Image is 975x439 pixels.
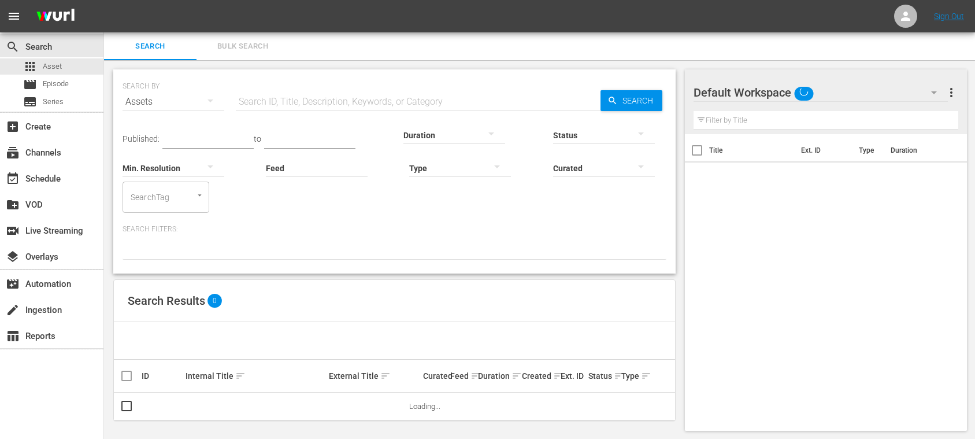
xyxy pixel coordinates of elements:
div: External Title [329,369,419,383]
span: to [254,134,261,143]
button: more_vert [944,79,958,106]
span: Reports [6,329,20,343]
span: VOD [6,198,20,212]
div: Ext. ID [561,371,585,381]
span: menu [7,9,21,23]
th: Duration [884,134,953,167]
span: sort [380,371,391,381]
div: ID [142,371,182,381]
div: Assets [123,86,224,118]
span: Create [6,120,20,134]
div: Default Workspace [694,76,948,109]
span: Episode [43,78,69,90]
span: sort [511,371,522,381]
span: Bulk Search [203,40,282,53]
span: Ingestion [6,303,20,317]
span: Series [43,96,64,108]
div: Feed [450,369,474,383]
span: Episode [23,78,37,91]
th: Title [709,134,795,167]
span: Published: [123,134,160,143]
button: Open [194,190,205,201]
span: Search [618,90,662,111]
a: Sign Out [934,12,964,21]
button: Search [600,90,662,111]
div: Status [588,369,618,383]
span: Search Results [128,294,205,308]
div: Created [522,369,557,383]
img: ans4CAIJ8jUAAAAAAAAAAAAAAAAAAAAAAAAgQb4GAAAAAAAAAAAAAAAAAAAAAAAAJMjXAAAAAAAAAAAAAAAAAAAAAAAAgAT5G... [28,3,83,30]
span: sort [614,371,624,381]
span: Channels [6,146,20,160]
div: Type [621,369,640,383]
span: more_vert [944,86,958,99]
span: Overlays [6,250,20,264]
span: sort [470,371,481,381]
span: Live Streaming [6,224,20,238]
th: Type [852,134,884,167]
span: 0 [207,294,222,308]
span: Schedule [6,172,20,186]
span: Asset [23,60,37,73]
span: Loading... [409,402,440,411]
th: Ext. ID [794,134,852,167]
span: Series [23,95,37,109]
span: sort [553,371,564,381]
span: sort [641,371,651,381]
span: Search [6,40,20,54]
span: sort [235,371,246,381]
span: Search [111,40,190,53]
div: Curated [423,371,447,381]
span: Asset [43,61,62,72]
p: Search Filters: [123,224,666,234]
div: Duration [478,369,518,383]
span: Automation [6,277,20,291]
div: Internal Title [186,369,325,383]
